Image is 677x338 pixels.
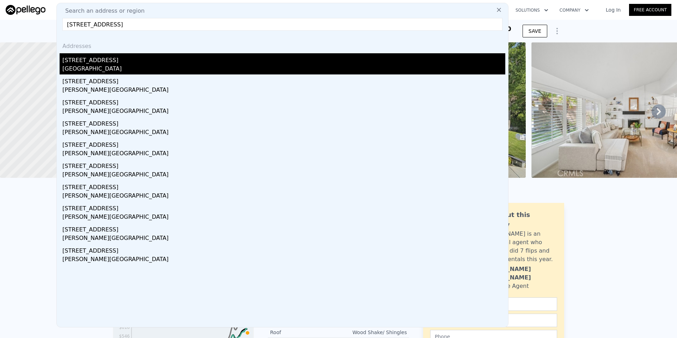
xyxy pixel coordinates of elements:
div: [PERSON_NAME][GEOGRAPHIC_DATA] [62,128,505,138]
div: [STREET_ADDRESS] [62,244,505,255]
div: [PERSON_NAME][GEOGRAPHIC_DATA] [62,192,505,201]
button: Solutions [510,4,554,17]
a: Free Account [629,4,671,16]
div: [GEOGRAPHIC_DATA] [62,65,505,74]
div: [PERSON_NAME][GEOGRAPHIC_DATA] [62,86,505,96]
div: [PERSON_NAME][GEOGRAPHIC_DATA] [62,255,505,265]
div: Ask about this property [478,210,557,230]
span: Search an address or region [60,7,145,15]
div: [PERSON_NAME] is an active local agent who personally did 7 flips and bought 3 rentals this year. [478,230,557,264]
div: [PERSON_NAME][GEOGRAPHIC_DATA] [62,234,505,244]
a: Log In [597,6,629,13]
div: [STREET_ADDRESS] [62,74,505,86]
div: [STREET_ADDRESS] [62,53,505,65]
div: [STREET_ADDRESS] [62,117,505,128]
button: SAVE [523,25,547,37]
div: [STREET_ADDRESS] [62,201,505,213]
div: [PERSON_NAME][GEOGRAPHIC_DATA] [62,170,505,180]
img: Pellego [6,5,45,15]
div: [STREET_ADDRESS] [62,159,505,170]
tspan: $616 [119,325,130,330]
div: [STREET_ADDRESS] [62,180,505,192]
button: Company [554,4,594,17]
div: Roof [270,329,338,336]
div: [STREET_ADDRESS] [62,138,505,149]
div: [STREET_ADDRESS] [62,96,505,107]
input: Enter an address, city, region, neighborhood or zip code [62,18,502,31]
div: [PERSON_NAME][GEOGRAPHIC_DATA] [62,107,505,117]
div: Wood Shake/ Shingles [338,329,407,336]
div: Addresses [60,36,505,53]
div: [PERSON_NAME][GEOGRAPHIC_DATA] [62,213,505,223]
button: Show Options [550,24,564,38]
div: [STREET_ADDRESS] [62,223,505,234]
div: [PERSON_NAME] [PERSON_NAME] [478,265,557,282]
div: [PERSON_NAME][GEOGRAPHIC_DATA] [62,149,505,159]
